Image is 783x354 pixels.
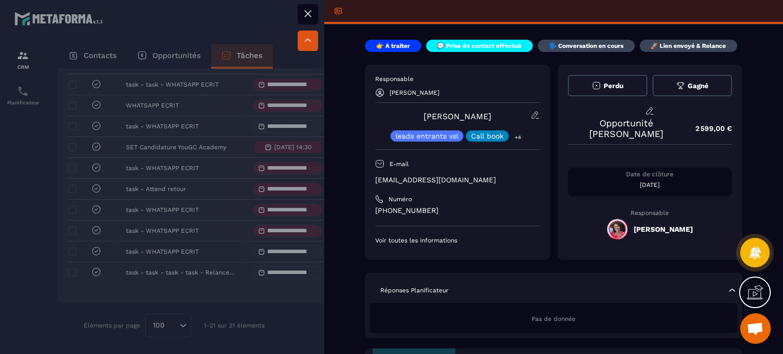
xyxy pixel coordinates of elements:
[634,225,693,233] h5: [PERSON_NAME]
[471,132,504,140] p: Call book
[568,170,733,178] p: Date de clôture
[424,112,491,121] a: [PERSON_NAME]
[650,42,726,50] p: 🚀 Lien envoyé & Relance
[688,82,709,90] span: Gagné
[375,175,540,185] p: [EMAIL_ADDRESS][DOMAIN_NAME]
[685,119,732,139] p: 2 599,00 €
[511,132,525,143] p: +4
[549,42,623,50] p: 🗣️ Conversation en cours
[389,89,439,96] p: [PERSON_NAME]
[375,206,540,215] p: [PHONE_NUMBER]
[652,75,732,96] button: Gagné
[532,315,576,322] span: Pas de donnée
[568,75,647,96] button: Perdu
[396,132,458,140] p: leads entrants vsl
[375,75,540,83] p: Responsable
[388,195,412,203] p: Numéro
[389,160,409,168] p: E-mail
[740,313,771,344] div: Ouvrir le chat
[568,181,733,189] p: [DATE]
[568,118,686,139] p: Opportunité [PERSON_NAME]
[604,82,623,90] span: Perdu
[568,209,733,216] p: Responsable
[437,42,521,50] p: 💬 Prise de contact effectué
[380,286,449,294] p: Réponses Planificateur
[375,236,540,244] p: Voir toutes les informations
[376,42,410,50] p: 👉 A traiter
